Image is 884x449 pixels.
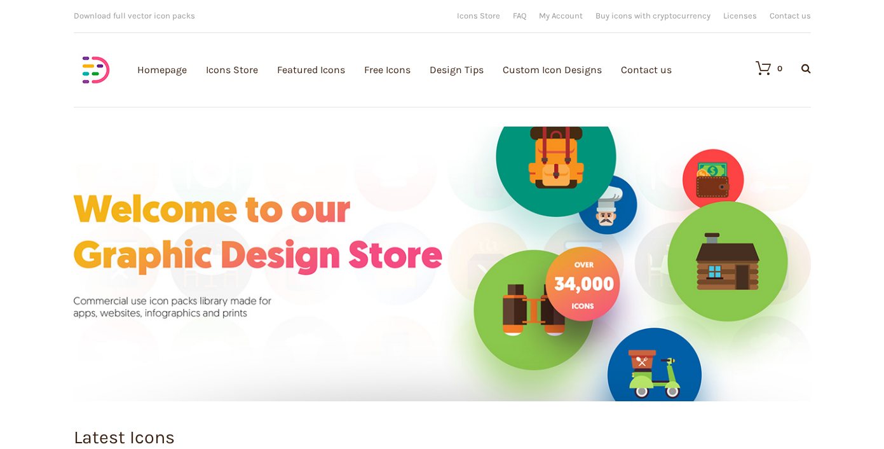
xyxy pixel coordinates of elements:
[74,429,811,447] h1: Latest Icons
[777,64,782,73] div: 0
[595,11,711,20] a: Buy icons with cryptocurrency
[457,11,500,20] a: Icons Store
[770,11,811,20] a: Contact us
[723,11,757,20] a: Licenses
[74,127,811,401] img: Graphic-design-store.jpg
[74,11,195,20] span: Download full vector icon packs
[513,11,526,20] a: FAQ
[743,60,782,76] a: 0
[539,11,583,20] a: My Account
